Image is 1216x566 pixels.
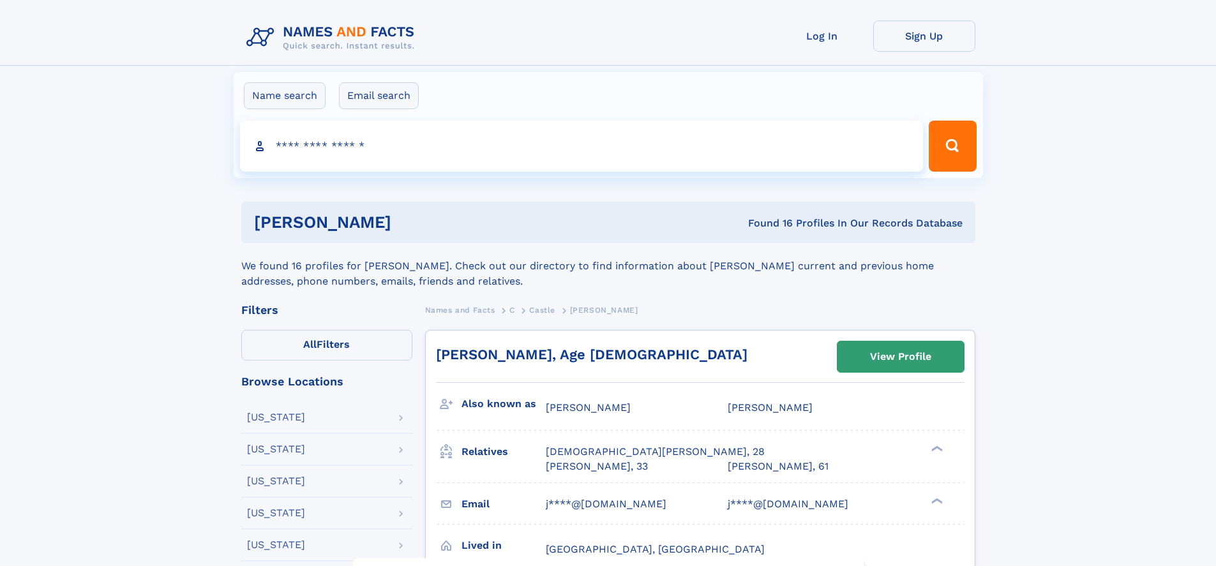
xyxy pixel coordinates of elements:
[247,540,305,550] div: [US_STATE]
[546,401,631,413] span: [PERSON_NAME]
[303,338,317,350] span: All
[241,376,412,387] div: Browse Locations
[241,243,975,289] div: We found 16 profiles for [PERSON_NAME]. Check out our directory to find information about [PERSON...
[509,306,515,315] span: C
[546,445,765,459] a: [DEMOGRAPHIC_DATA][PERSON_NAME], 28
[728,459,829,473] a: [PERSON_NAME], 61
[569,216,963,230] div: Found 16 Profiles In Our Records Database
[240,121,924,172] input: search input
[247,412,305,422] div: [US_STATE]
[570,306,638,315] span: [PERSON_NAME]
[247,508,305,518] div: [US_STATE]
[247,476,305,486] div: [US_STATE]
[529,302,555,318] a: Castle
[247,444,305,454] div: [US_STATE]
[870,342,931,371] div: View Profile
[509,302,515,318] a: C
[928,445,943,453] div: ❯
[929,121,976,172] button: Search Button
[529,306,555,315] span: Castle
[436,346,747,362] a: [PERSON_NAME], Age [DEMOGRAPHIC_DATA]
[837,341,964,372] a: View Profile
[462,393,546,415] h3: Also known as
[462,493,546,515] h3: Email
[241,20,425,55] img: Logo Names and Facts
[546,543,765,555] span: [GEOGRAPHIC_DATA], [GEOGRAPHIC_DATA]
[241,304,412,316] div: Filters
[728,401,813,413] span: [PERSON_NAME]
[241,330,412,361] label: Filters
[425,302,495,318] a: Names and Facts
[546,459,648,473] a: [PERSON_NAME], 33
[462,441,546,463] h3: Relatives
[254,214,570,230] h1: [PERSON_NAME]
[462,535,546,556] h3: Lived in
[771,20,873,52] a: Log In
[873,20,975,52] a: Sign Up
[244,82,326,109] label: Name search
[339,82,419,109] label: Email search
[928,496,943,505] div: ❯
